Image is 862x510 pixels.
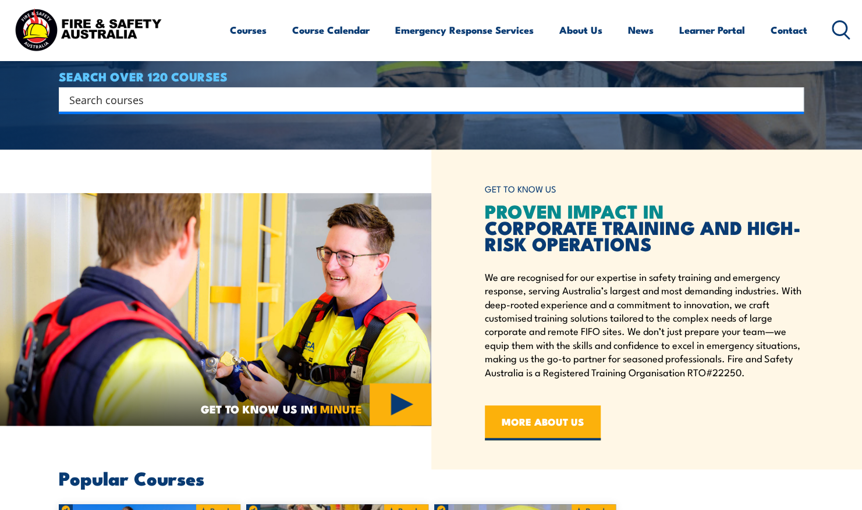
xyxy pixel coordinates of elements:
h4: SEARCH OVER 120 COURSES [59,70,804,83]
a: Contact [771,15,807,45]
form: Search form [72,91,781,108]
span: GET TO KNOW US IN [201,404,362,414]
a: Learner Portal [679,15,745,45]
button: Search magnifier button [783,91,800,108]
h6: GET TO KNOW US [485,179,804,200]
strong: 1 MINUTE [313,400,362,417]
h2: CORPORATE TRAINING AND HIGH-RISK OPERATIONS [485,202,804,251]
a: News [628,15,654,45]
h2: Popular Courses [59,469,804,486]
a: MORE ABOUT US [485,405,601,440]
a: About Us [559,15,602,45]
a: Course Calendar [292,15,370,45]
input: Search input [69,91,778,108]
p: We are recognised for our expertise in safety training and emergency response, serving Australia’... [485,270,804,379]
span: PROVEN IMPACT IN [485,196,664,225]
a: Courses [230,15,267,45]
a: Emergency Response Services [395,15,534,45]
